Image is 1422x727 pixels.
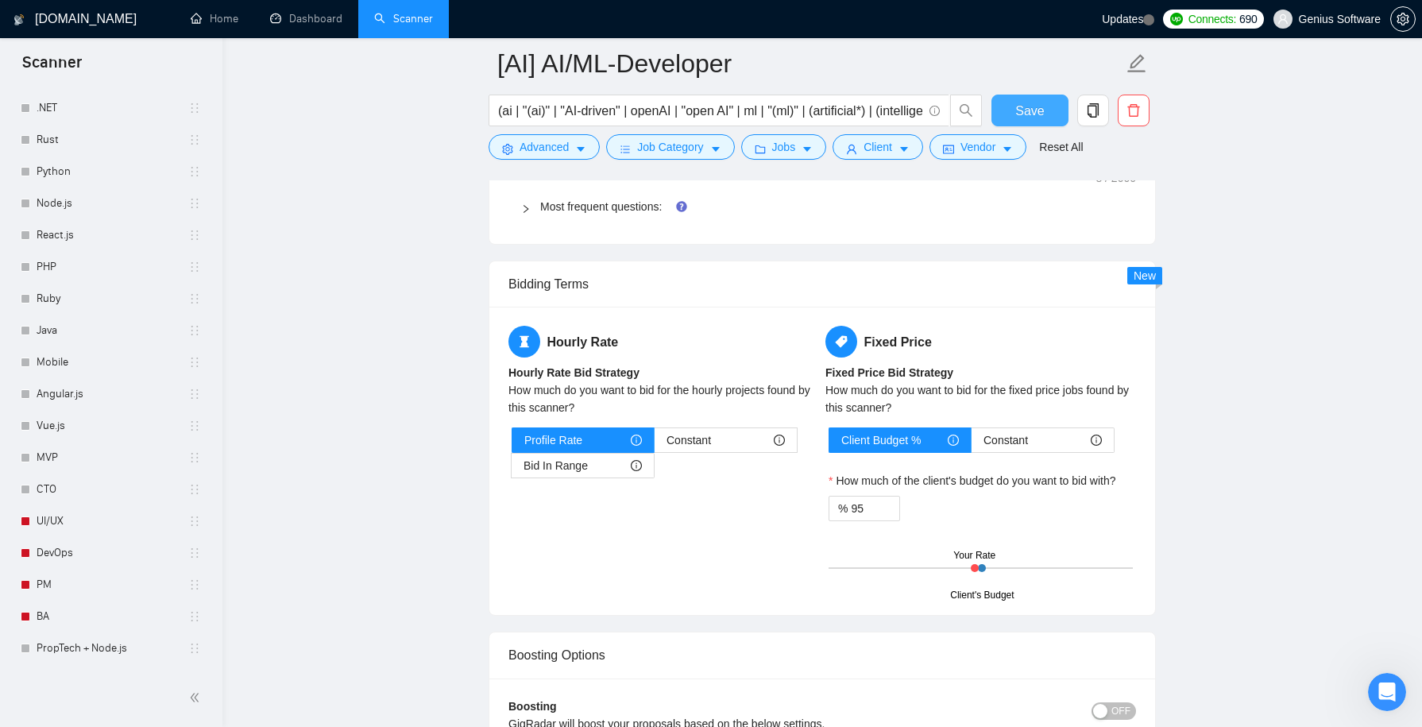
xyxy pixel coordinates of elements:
[14,487,304,514] textarea: Message…
[674,199,689,214] div: Tooltip anchor
[188,356,201,369] span: holder
[10,601,212,632] li: BA
[277,6,307,37] button: Home
[33,111,58,137] img: Profile image for Mariia
[37,601,188,632] a: BA
[188,420,201,432] span: holder
[864,138,892,156] span: Client
[951,103,981,118] span: search
[943,143,954,155] span: idcard
[508,366,640,379] b: Hourly Rate Bid Strategy
[508,700,557,713] b: Boosting
[1390,6,1416,32] button: setting
[1368,673,1406,711] iframe: Intercom live chat
[10,505,212,537] li: UI/UX
[1134,269,1156,282] span: New
[37,378,188,410] a: Angular.js
[188,292,201,305] span: holder
[33,149,285,180] div: 💬
[10,315,212,346] li: Java
[37,537,188,569] a: DevOps
[741,134,827,160] button: folderJobscaret-down
[189,690,205,706] span: double-left
[37,569,188,601] a: PM
[846,143,857,155] span: user
[606,134,734,160] button: barsJob Categorycaret-down
[188,197,201,210] span: holder
[508,326,819,358] h5: Hourly Rate
[508,326,540,358] span: hourglass
[37,410,188,442] a: Vue.js
[755,143,766,155] span: folder
[774,435,785,446] span: info-circle
[841,428,921,452] span: Client Budget %
[929,106,940,116] span: info-circle
[191,12,238,25] a: homeHome
[13,91,305,236] div: Profile image for MariiaMariiafrom [DOMAIN_NAME]Earn Free GigRadar Credits - Just by Sharing Your...
[498,101,922,121] input: Search Freelance Jobs...
[772,138,796,156] span: Jobs
[524,428,582,452] span: Profile Rate
[188,261,201,273] span: holder
[524,454,588,478] span: Bid In Range
[10,474,212,505] li: CTO
[10,537,212,569] li: DevOps
[1239,10,1257,28] span: 690
[825,381,1136,416] div: How much do you want to bid for the fixed price jobs found by this scanner?
[983,428,1028,452] span: Constant
[1119,103,1149,118] span: delete
[1078,103,1108,118] span: copy
[620,143,631,155] span: bars
[37,251,188,283] a: PHP
[1039,138,1083,156] a: Reset All
[37,219,188,251] a: React.js
[10,632,212,664] li: PropTech + Node.js
[950,588,1014,603] div: Client's Budget
[188,324,201,337] span: holder
[37,346,188,378] a: Mobile
[10,51,95,84] span: Scanner
[637,138,703,156] span: Job Category
[50,520,63,533] button: Gif picker
[667,428,711,452] span: Constant
[953,548,995,563] div: Your Rate
[960,138,995,156] span: Vendor
[489,134,600,160] button: settingAdvancedcaret-down
[502,143,513,155] span: setting
[950,95,982,126] button: search
[37,505,188,537] a: UI/UX
[37,474,188,505] a: CTO
[10,569,212,601] li: PM
[10,92,212,124] li: .NET
[102,118,216,130] span: from [DOMAIN_NAME]
[1091,435,1102,446] span: info-circle
[508,261,1136,307] div: Bidding Terms
[1102,13,1143,25] span: Updates
[13,91,305,255] div: Mariia says…
[188,229,201,242] span: holder
[1111,702,1130,720] span: OFF
[188,102,201,114] span: holder
[575,143,586,155] span: caret-down
[508,381,819,416] div: How much do you want to bid for the hourly projects found by this scanner?
[374,12,433,25] a: searchScanner
[1188,10,1236,28] span: Connects:
[10,378,212,410] li: Angular.js
[851,497,899,520] input: How much of the client's budget do you want to bid with?
[10,664,212,696] li: Copy of [AI] Java
[10,251,212,283] li: PHP
[521,204,531,214] span: right
[1390,13,1416,25] a: setting
[497,44,1123,83] input: Scanner name...
[37,156,188,188] a: Python
[1077,95,1109,126] button: copy
[508,632,1136,678] div: Boosting Options
[1391,13,1415,25] span: setting
[10,188,212,219] li: Node.js
[37,315,188,346] a: Java
[825,326,857,358] span: tag
[825,366,953,379] b: Fixed Price Bid Strategy
[188,578,201,591] span: holder
[10,6,41,37] button: go back
[45,9,71,34] img: Profile image for Mariia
